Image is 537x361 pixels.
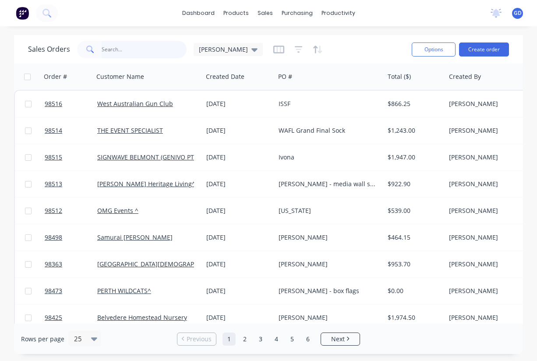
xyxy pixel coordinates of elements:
span: Previous [187,335,212,343]
div: $0.00 [388,287,439,295]
div: Order # [44,72,67,81]
div: [DATE] [206,180,272,188]
a: OMG Events ^ [97,206,138,215]
a: Samurai [PERSON_NAME] [97,233,173,241]
div: products [219,7,253,20]
div: $953.70 [388,260,439,269]
span: 98425 [45,313,62,322]
span: 98515 [45,153,62,162]
div: [DATE] [206,99,272,108]
span: 98512 [45,206,62,215]
a: Belvedere Homestead Nursery [97,313,187,322]
a: Page 3 [254,333,267,346]
div: [PERSON_NAME] - box flags [279,287,376,295]
div: Customer Name [96,72,144,81]
div: purchasing [277,7,317,20]
div: PO # [278,72,292,81]
div: productivity [317,7,360,20]
div: [PERSON_NAME] [279,260,376,269]
div: sales [253,7,277,20]
span: Rows per page [21,335,64,343]
div: Ivona [279,153,376,162]
div: $1,947.00 [388,153,439,162]
div: Created Date [206,72,244,81]
a: 98512 [45,198,97,224]
span: 98473 [45,287,62,295]
a: Page 2 [238,333,251,346]
ul: Pagination [173,333,364,346]
div: [PERSON_NAME] [279,233,376,242]
div: $464.15 [388,233,439,242]
div: [US_STATE] [279,206,376,215]
a: [PERSON_NAME] Heritage Living^ [97,180,195,188]
a: [GEOGRAPHIC_DATA][DEMOGRAPHIC_DATA] [97,260,224,268]
div: $922.90 [388,180,439,188]
a: SIGNWAVE BELMONT (GENIVO PTY LTD T/AS) ^ [97,153,232,161]
div: [DATE] [206,233,272,242]
div: $539.00 [388,206,439,215]
div: [PERSON_NAME] - media wall sock [279,180,376,188]
a: Previous page [177,335,216,343]
div: ISSF [279,99,376,108]
a: 98473 [45,278,97,304]
span: Next [331,335,345,343]
a: 98498 [45,224,97,251]
div: [DATE] [206,153,272,162]
span: [PERSON_NAME] [199,45,248,54]
div: [DATE] [206,126,272,135]
span: 98498 [45,233,62,242]
input: Search... [102,41,187,58]
div: [DATE] [206,287,272,295]
a: 98515 [45,144,97,170]
div: [DATE] [206,260,272,269]
div: WAFL Grand Final Sock [279,126,376,135]
div: $866.25 [388,99,439,108]
a: Next page [321,335,360,343]
a: West Australian Gun Club [97,99,173,108]
a: Page 1 is your current page [223,333,236,346]
span: 98514 [45,126,62,135]
a: 98363 [45,251,97,277]
div: $1,243.00 [388,126,439,135]
div: [PERSON_NAME] [279,313,376,322]
h1: Sales Orders [28,45,70,53]
div: [DATE] [206,206,272,215]
a: 98514 [45,117,97,144]
span: 98513 [45,180,62,188]
a: Page 5 [286,333,299,346]
span: 98516 [45,99,62,108]
span: GD [514,9,522,17]
a: dashboard [178,7,219,20]
a: PERTH WILDCATS^ [97,287,151,295]
button: Create order [459,42,509,57]
div: Created By [449,72,481,81]
div: $1,974.50 [388,313,439,322]
a: 98425 [45,304,97,331]
a: Page 6 [301,333,314,346]
a: 98513 [45,171,97,197]
div: Total ($) [388,72,411,81]
div: [DATE] [206,313,272,322]
a: THE EVENT SPECIALIST [97,126,163,134]
img: Factory [16,7,29,20]
button: Options [412,42,456,57]
a: 98516 [45,91,97,117]
span: 98363 [45,260,62,269]
a: Page 4 [270,333,283,346]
